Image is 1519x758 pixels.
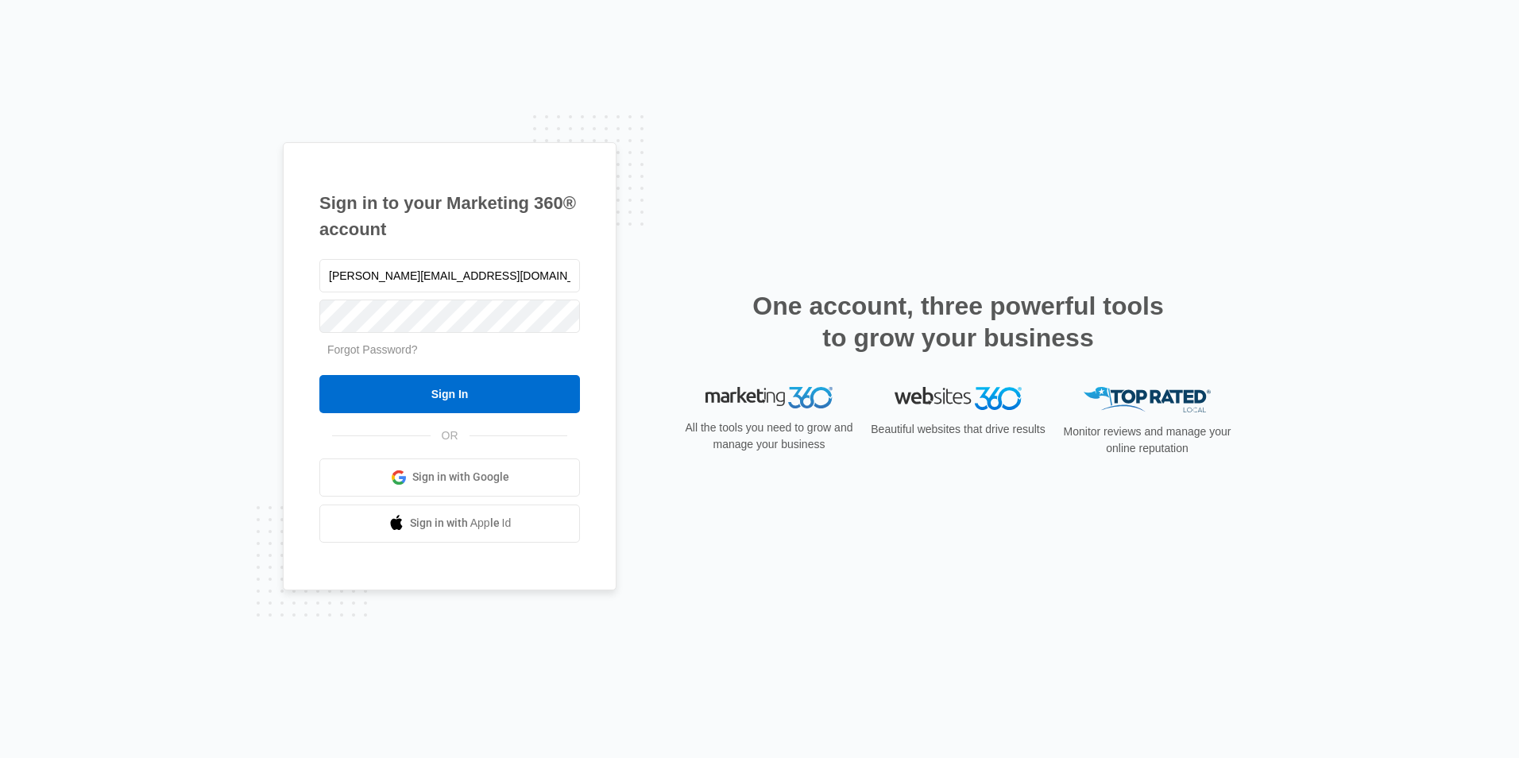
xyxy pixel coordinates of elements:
span: Sign in with Google [412,469,509,485]
span: OR [431,427,470,444]
input: Sign In [319,375,580,413]
input: Email [319,259,580,292]
p: Beautiful websites that drive results [869,421,1047,438]
h1: Sign in to your Marketing 360® account [319,190,580,242]
p: Monitor reviews and manage your online reputation [1058,423,1236,457]
img: Websites 360 [895,387,1022,410]
p: All the tools you need to grow and manage your business [680,420,858,453]
img: Top Rated Local [1084,387,1211,413]
img: Marketing 360 [705,387,833,409]
span: Sign in with Apple Id [410,515,512,532]
a: Forgot Password? [327,343,418,356]
h2: One account, three powerful tools to grow your business [748,290,1169,354]
a: Sign in with Google [319,458,580,497]
a: Sign in with Apple Id [319,505,580,543]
